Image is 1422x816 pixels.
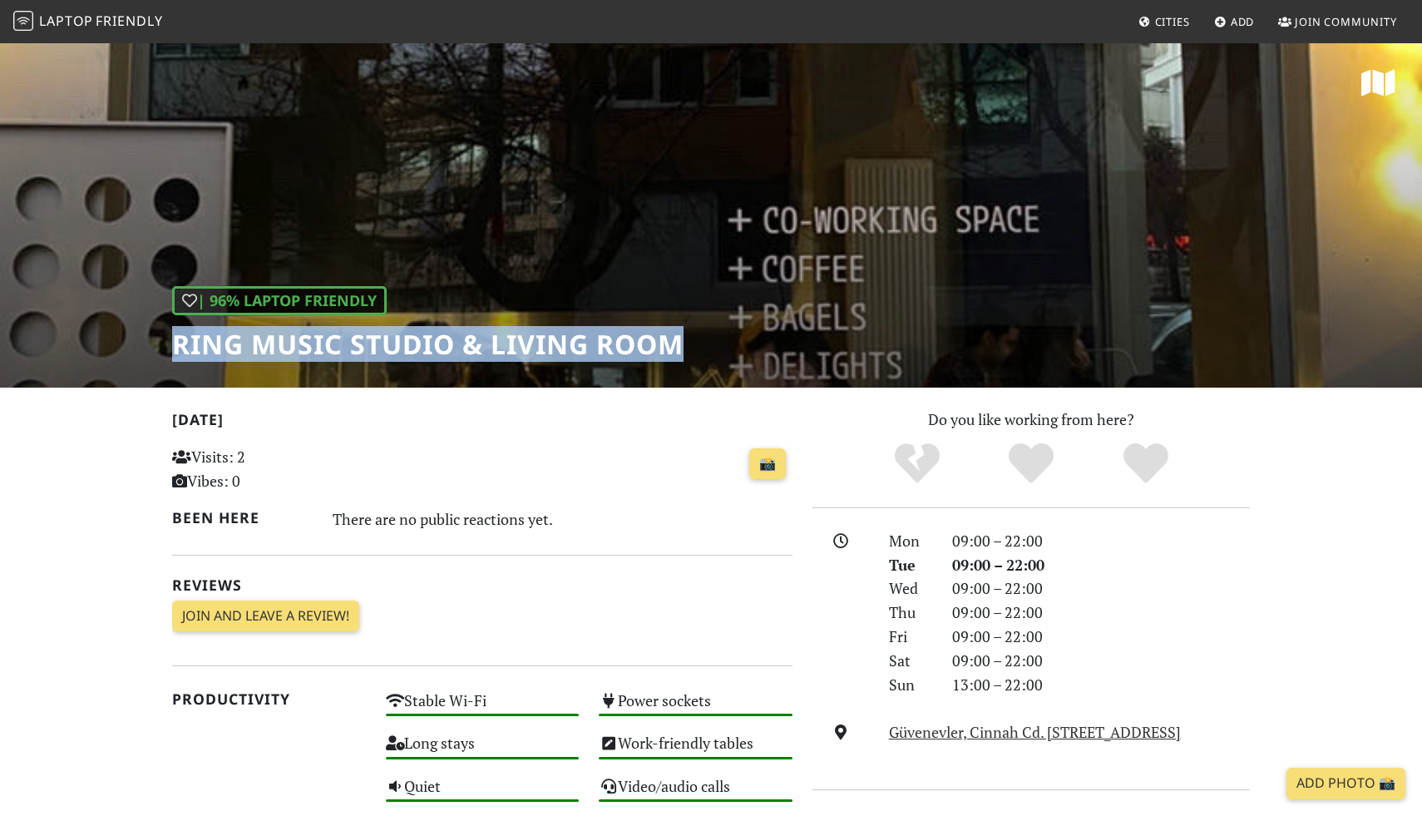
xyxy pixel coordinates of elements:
div: Mon [879,529,942,553]
div: 09:00 – 22:00 [942,529,1260,553]
div: Thu [879,601,942,625]
a: Join Community [1271,7,1404,37]
div: Sun [879,673,942,697]
span: Join Community [1295,14,1397,29]
div: 09:00 – 22:00 [942,625,1260,649]
div: 09:00 – 22:00 [942,649,1260,673]
div: Fri [879,625,942,649]
div: Tue [879,553,942,577]
div: Video/audio calls [589,773,802,815]
a: 📸 [749,448,786,480]
div: 09:00 – 22:00 [942,553,1260,577]
a: Join and leave a review! [172,601,359,632]
p: Visits: 2 Vibes: 0 [172,445,366,493]
div: Stable Wi-Fi [376,687,590,729]
div: No [860,441,975,487]
span: Cities [1155,14,1190,29]
a: Add Photo 📸 [1286,768,1405,799]
a: Add [1207,7,1262,37]
span: Add [1231,14,1255,29]
div: Work-friendly tables [589,729,802,772]
div: Wed [879,576,942,601]
a: Güvenevler, Cinnah Cd. [STREET_ADDRESS] [889,722,1181,742]
div: Definitely! [1089,441,1203,487]
img: LaptopFriendly [13,11,33,31]
div: 09:00 – 22:00 [942,601,1260,625]
h2: Been here [172,509,313,527]
a: Cities [1132,7,1197,37]
a: LaptopFriendly LaptopFriendly [13,7,163,37]
div: Long stays [376,729,590,772]
h2: [DATE] [172,411,792,435]
span: Friendly [96,12,162,30]
div: Quiet [376,773,590,815]
div: Power sockets [589,687,802,729]
div: 09:00 – 22:00 [942,576,1260,601]
div: 13:00 – 22:00 [942,673,1260,697]
div: There are no public reactions yet. [333,506,793,532]
h1: Ring Music Studio & Living Room [172,329,684,360]
h2: Reviews [172,576,792,594]
div: Yes [974,441,1089,487]
p: Do you like working from here? [812,408,1250,432]
span: Laptop [39,12,93,30]
div: Sat [879,649,942,673]
h2: Productivity [172,690,366,708]
div: | 96% Laptop Friendly [172,286,387,315]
